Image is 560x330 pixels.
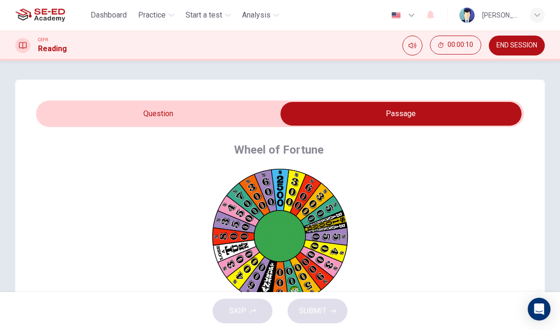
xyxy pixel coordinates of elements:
[38,37,48,43] span: CEFR
[402,36,422,55] div: Mute
[238,7,283,24] button: Analysis
[134,7,178,24] button: Practice
[390,12,402,19] img: en
[138,9,166,21] span: Practice
[38,43,67,55] h1: Reading
[87,7,131,24] button: Dashboard
[182,7,234,24] button: Start a test
[242,9,271,21] span: Analysis
[15,6,87,25] a: SE-ED Academy logo
[459,8,475,23] img: Profile picture
[91,9,127,21] span: Dashboard
[489,36,545,55] button: END SESSION
[448,41,473,49] span: 00:00:10
[430,36,481,55] div: Hide
[234,142,324,157] h4: Wheel of Fortune
[496,42,537,49] span: END SESSION
[482,9,518,21] div: [PERSON_NAME]
[430,36,481,55] button: 00:00:10
[15,6,65,25] img: SE-ED Academy logo
[528,298,551,321] div: Open Intercom Messenger
[186,9,222,21] span: Start a test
